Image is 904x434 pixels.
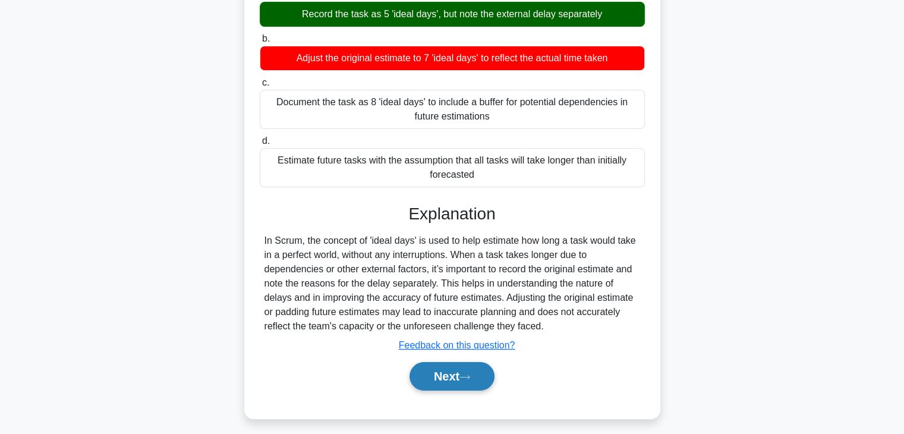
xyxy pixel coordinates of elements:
div: Document the task as 8 'ideal days' to include a buffer for potential dependencies in future esti... [260,90,645,129]
a: Feedback on this question? [399,340,515,350]
div: Record the task as 5 'ideal days', but note the external delay separately [260,2,645,27]
span: c. [262,77,269,87]
div: Adjust the original estimate to 7 'ideal days' to reflect the actual time taken [260,46,645,71]
span: b. [262,33,270,43]
h3: Explanation [267,204,638,224]
button: Next [410,362,494,391]
div: In Scrum, the concept of 'ideal days' is used to help estimate how long a task would take in a pe... [264,234,640,334]
span: d. [262,136,270,146]
div: Estimate future tasks with the assumption that all tasks will take longer than initially forecasted [260,148,645,187]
